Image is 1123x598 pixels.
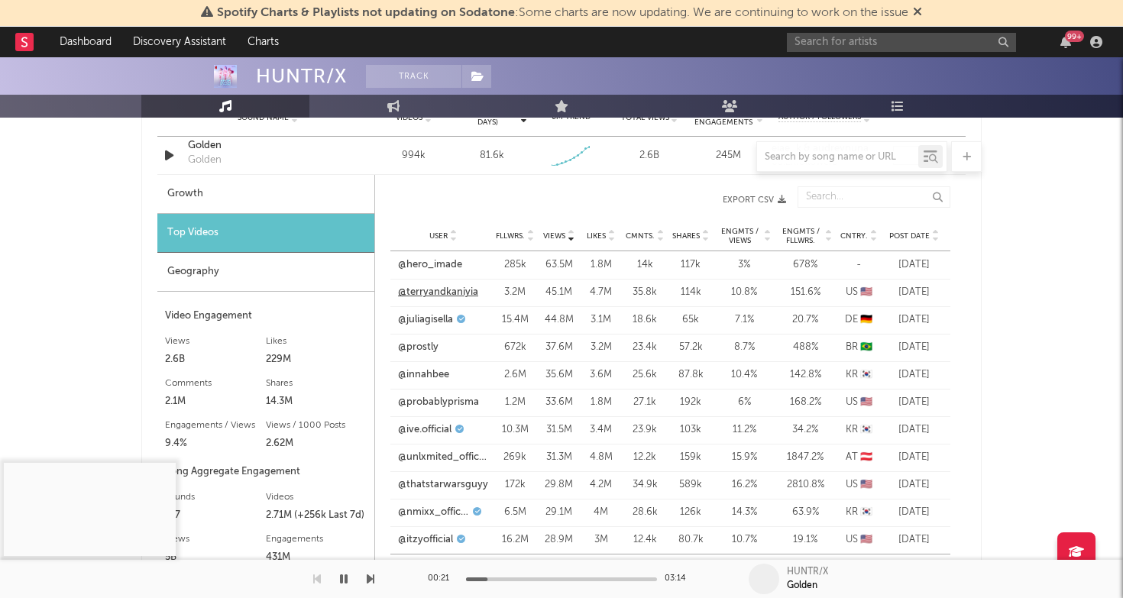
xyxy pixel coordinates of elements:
div: 3M [584,532,618,548]
span: Views [543,231,565,241]
div: 177 [165,506,266,525]
div: 1.2M [496,395,534,410]
div: 27.1k [626,395,664,410]
div: 168.2 % [778,395,832,410]
a: Golden [188,138,348,154]
span: Dismiss [913,7,922,19]
div: [DATE] [885,285,943,300]
div: Comments [165,374,266,393]
div: [DATE] [885,367,943,383]
div: 29.8M [542,477,576,493]
div: 15.9 % [717,450,771,465]
div: [DATE] [885,340,943,355]
div: 117k [672,257,710,273]
div: Video Engagement [165,307,367,325]
a: @itzyofficial [398,532,453,548]
div: [DATE] [885,422,943,438]
button: Export CSV [406,196,786,205]
div: US [840,532,878,548]
div: 3.4M [584,422,618,438]
div: 229M [266,351,367,369]
button: 99+ [1060,36,1071,48]
div: 192k [672,395,710,410]
div: 2810.8 % [778,477,832,493]
div: 25.6k [626,367,664,383]
div: 18.6k [626,312,664,328]
a: @terryandkaniyia [398,285,478,300]
div: 33.6M [542,395,576,410]
div: 4.7M [584,285,618,300]
div: 6.5M [496,505,534,520]
div: 2.1M [165,393,266,411]
div: 2.62M [266,435,367,453]
div: 63.5M [542,257,576,273]
div: 431M [266,548,367,567]
div: Engagements / Views [165,416,266,435]
div: 3.6M [584,367,618,383]
a: @probablyprisma [398,395,479,410]
input: Search by song name or URL [757,151,918,163]
div: [DATE] [885,532,943,548]
div: 10.4 % [717,367,771,383]
a: Dashboard [49,27,122,57]
div: Views [165,332,266,351]
div: 2.6B [165,351,266,369]
input: Search for artists [787,33,1016,52]
div: 1847.2 % [778,450,832,465]
div: 10.7 % [717,532,771,548]
div: 34.9k [626,477,664,493]
div: Views / 1000 Posts [266,416,367,435]
span: 🇰🇷 [860,425,872,435]
span: 🇺🇸 [860,397,872,407]
div: US [840,395,878,410]
span: 🇺🇸 [860,535,872,545]
a: Discovery Assistant [122,27,237,57]
div: Growth [157,175,374,214]
div: - [840,257,878,273]
a: Charts [237,27,290,57]
div: 34.2 % [778,422,832,438]
a: @innahbee [398,367,449,383]
span: 🇰🇷 [860,507,872,517]
div: Geography [157,253,374,292]
div: [DATE] [885,450,943,465]
span: Fllwrs. [496,231,525,241]
div: 6 % [717,395,771,410]
div: 14.3M [266,393,367,411]
div: Shares [266,374,367,393]
a: @prostly [398,340,439,355]
span: 🇩🇪 [860,315,872,325]
div: 159k [672,450,710,465]
div: [DATE] [885,477,943,493]
div: 35.6M [542,367,576,383]
button: Track [366,65,461,88]
a: @hero_imade [398,257,462,273]
a: @nmixx_official [398,505,469,520]
div: 31.3M [542,450,576,465]
div: Song Aggregate Engagement [165,463,367,481]
div: 114k [672,285,710,300]
span: 🇧🇷 [860,342,872,352]
div: 19.1 % [778,532,832,548]
div: Videos [266,488,367,506]
div: Views [165,530,266,548]
div: 87.8k [672,367,710,383]
div: 269k [496,450,534,465]
div: 11.2 % [717,422,771,438]
span: User [429,231,448,241]
div: 4M [584,505,618,520]
div: 57.2k [672,340,710,355]
div: Likes [266,332,367,351]
div: 488 % [778,340,832,355]
span: : Some charts are now updating. We are continuing to work on the issue [217,7,908,19]
div: 1.8M [584,257,618,273]
div: 12.4k [626,532,664,548]
div: HUNTR/X [787,565,828,579]
div: 3.1M [584,312,618,328]
div: 2.71M (+256k Last 7d) [266,506,367,525]
div: 16.2 % [717,477,771,493]
span: 🇰🇷 [860,370,872,380]
div: 14.3 % [717,505,771,520]
div: 672k [496,340,534,355]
